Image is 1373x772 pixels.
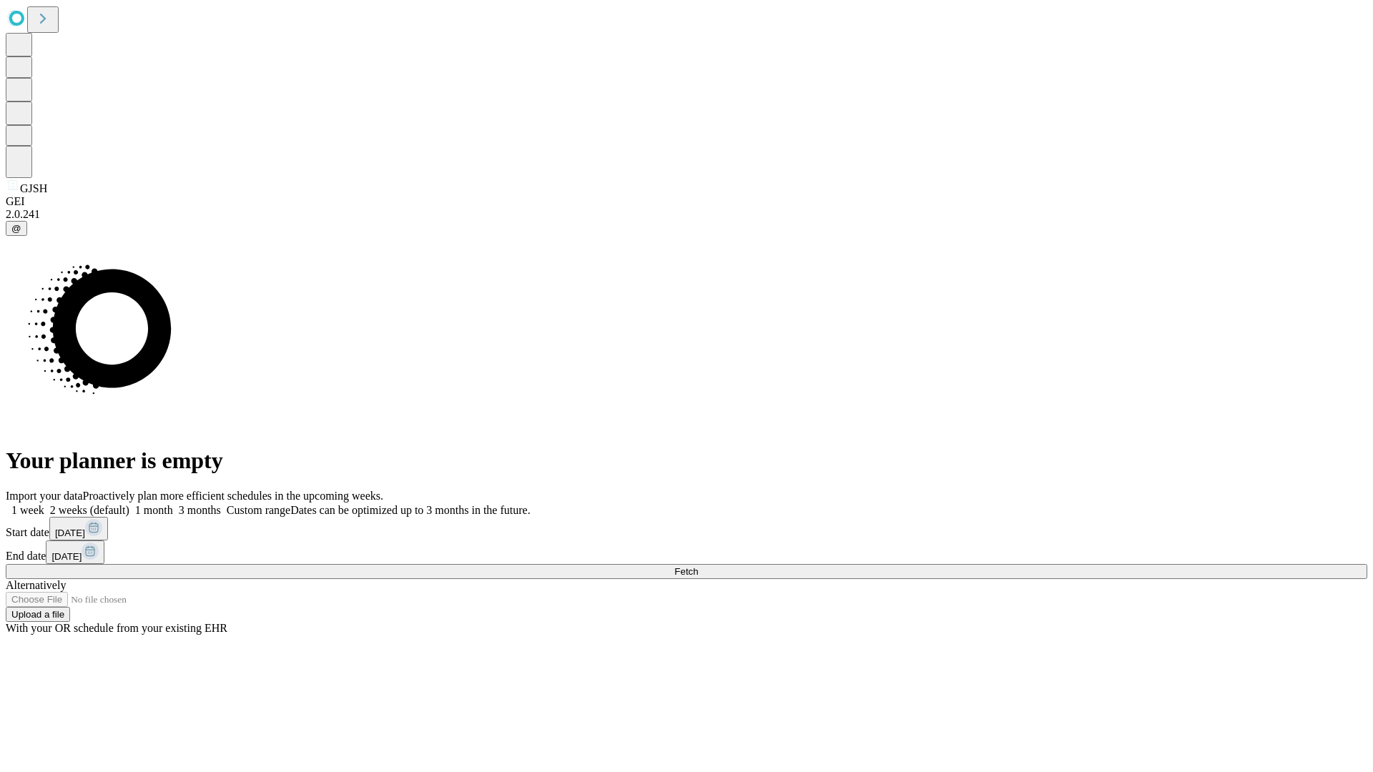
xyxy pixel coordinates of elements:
h1: Your planner is empty [6,447,1367,474]
span: Import your data [6,490,83,502]
span: [DATE] [51,551,82,562]
span: 1 month [135,504,173,516]
div: End date [6,540,1367,564]
span: 1 week [11,504,44,516]
span: Custom range [227,504,290,516]
button: Upload a file [6,607,70,622]
span: @ [11,223,21,234]
span: [DATE] [55,528,85,538]
span: Fetch [674,566,698,577]
button: [DATE] [46,540,104,564]
span: 2 weeks (default) [50,504,129,516]
div: 2.0.241 [6,208,1367,221]
div: Start date [6,517,1367,540]
span: Dates can be optimized up to 3 months in the future. [290,504,530,516]
button: [DATE] [49,517,108,540]
span: GJSH [20,182,47,194]
button: Fetch [6,564,1367,579]
button: @ [6,221,27,236]
span: With your OR schedule from your existing EHR [6,622,227,634]
div: GEI [6,195,1367,208]
span: Alternatively [6,579,66,591]
span: 3 months [179,504,221,516]
span: Proactively plan more efficient schedules in the upcoming weeks. [83,490,383,502]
